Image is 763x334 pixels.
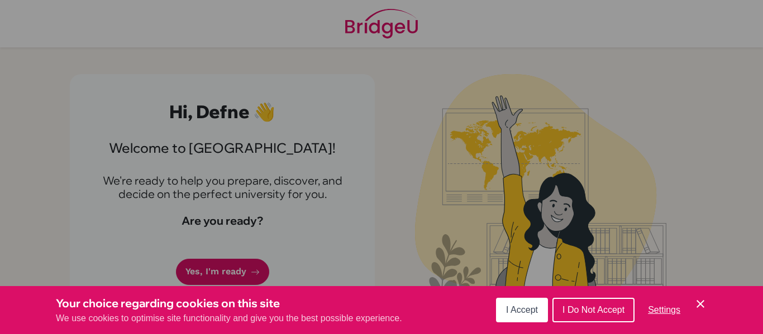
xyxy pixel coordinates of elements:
[694,297,707,311] button: Save and close
[648,305,680,314] span: Settings
[639,299,689,321] button: Settings
[496,298,548,322] button: I Accept
[562,305,624,314] span: I Do Not Accept
[506,305,538,314] span: I Accept
[56,312,402,325] p: We use cookies to optimise site functionality and give you the best possible experience.
[552,298,635,322] button: I Do Not Accept
[56,295,402,312] h3: Your choice regarding cookies on this site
